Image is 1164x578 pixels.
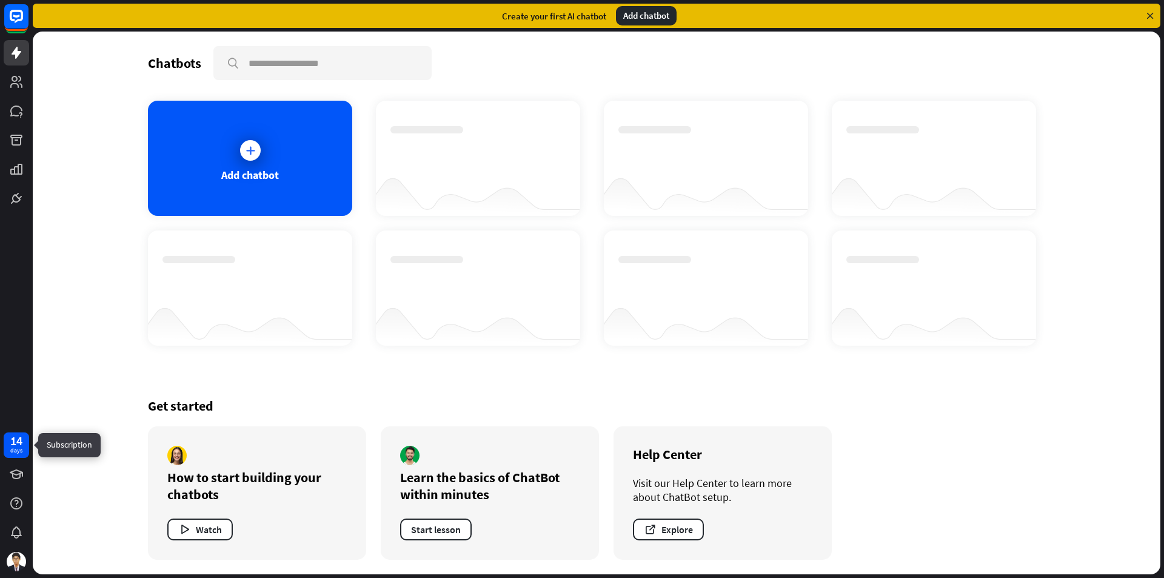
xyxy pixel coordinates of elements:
[502,10,606,22] div: Create your first AI chatbot
[10,446,22,455] div: days
[221,168,279,182] div: Add chatbot
[167,519,233,540] button: Watch
[4,432,29,458] a: 14 days
[400,446,420,465] img: author
[10,435,22,446] div: 14
[10,5,46,41] button: Open LiveChat chat widget
[633,476,812,504] div: Visit our Help Center to learn more about ChatBot setup.
[633,519,704,540] button: Explore
[400,519,472,540] button: Start lesson
[633,446,812,463] div: Help Center
[148,55,201,72] div: Chatbots
[400,469,580,503] div: Learn the basics of ChatBot within minutes
[148,397,1045,414] div: Get started
[167,469,347,503] div: How to start building your chatbots
[167,446,187,465] img: author
[616,6,677,25] div: Add chatbot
